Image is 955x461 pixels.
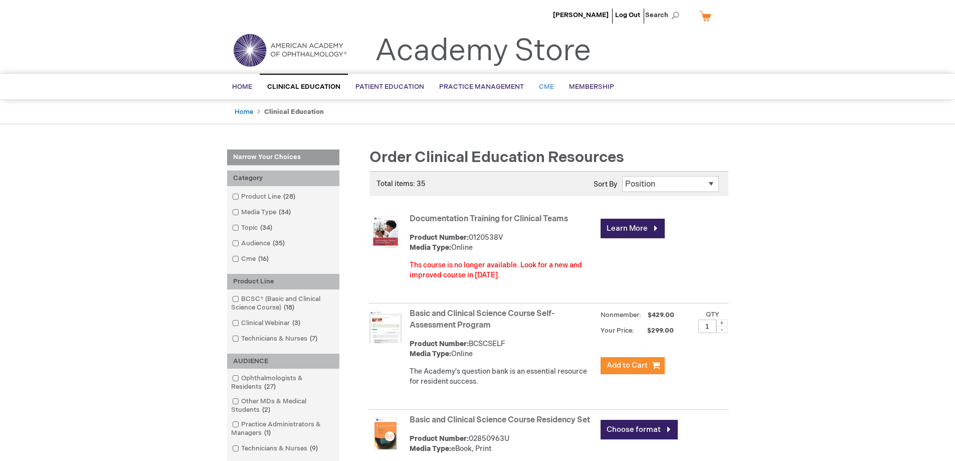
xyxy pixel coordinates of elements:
span: CME [539,83,554,91]
div: AUDIENCE [227,354,339,369]
span: 18 [281,303,297,312]
div: BCSCSELF Online [410,339,596,359]
span: $429.00 [646,311,676,319]
span: 3 [290,319,303,327]
strong: Nonmember: [601,309,641,322]
span: 35 [270,239,287,247]
a: Topic34 [230,223,276,233]
span: 2 [260,406,273,414]
a: [PERSON_NAME] [553,11,609,19]
span: 1 [262,429,273,437]
span: Membership [569,83,614,91]
span: Clinical Education [267,83,340,91]
a: Log Out [615,11,640,19]
span: $299.00 [636,327,675,335]
a: Technicians & Nurses9 [230,444,322,453]
a: Audience35 [230,239,289,248]
input: Qty [698,320,716,333]
button: Add to Cart [601,357,665,374]
strong: Media Type: [410,444,451,453]
a: Documentation Training for Clinical Teams [410,214,568,224]
font: Ths course is no longer available. Look for a new and improved course in [DATE]. [410,261,582,279]
div: Product Line [227,274,339,289]
a: Product Line28 [230,192,299,202]
span: 34 [276,208,293,216]
span: Home [232,83,252,91]
a: Academy Store [375,33,591,69]
strong: Product Number: [410,340,469,348]
span: Patient Education [355,83,424,91]
span: 34 [258,224,275,232]
span: 9 [307,444,320,452]
a: Technicians & Nurses7 [230,334,321,344]
span: 27 [262,383,278,391]
a: Practice Administrators & Managers1 [230,420,337,438]
strong: Media Type: [410,243,451,252]
div: 02850963U eBook, Print [410,434,596,454]
a: Home [235,108,253,116]
div: Category [227,171,339,186]
img: Basic and Clinical Science Course Residency Set [369,417,402,449]
img: Basic and Clinical Science Course Self-Assessment Program [369,311,402,343]
a: Media Type34 [230,208,295,217]
a: Choose format [601,420,678,439]
span: Practice Management [439,83,524,91]
strong: Narrow Your Choices [227,149,339,166]
a: Cme16 [230,254,273,264]
span: Total items: 35 [376,180,426,188]
strong: Product Number: [410,233,469,242]
a: Basic and Clinical Science Course Self-Assessment Program [410,309,554,330]
span: Search [645,5,683,25]
a: Clinical Webinar3 [230,319,304,328]
strong: Your Price: [601,327,634,335]
img: Documentation Training for Clinical Teams [369,216,402,248]
span: Add to Cart [607,361,648,370]
label: Qty [706,311,719,319]
span: 7 [307,335,320,343]
div: The Academy's question bank is an essential resource for resident success. [410,367,596,387]
div: 0120538V Online [410,233,596,253]
a: Other MDs & Medical Students2 [230,397,337,415]
strong: Media Type: [410,350,451,358]
strong: Clinical Education [264,108,324,116]
span: 28 [281,193,298,201]
a: Basic and Clinical Science Course Residency Set [410,415,590,425]
a: BCSC® (Basic and Clinical Science Course)18 [230,294,337,313]
a: Ophthalmologists & Residents27 [230,374,337,392]
span: Order Clinical Education Resources [369,148,624,167]
label: Sort By [594,180,617,189]
a: Learn More [601,219,665,238]
span: 16 [256,255,271,263]
strong: Product Number: [410,434,469,443]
